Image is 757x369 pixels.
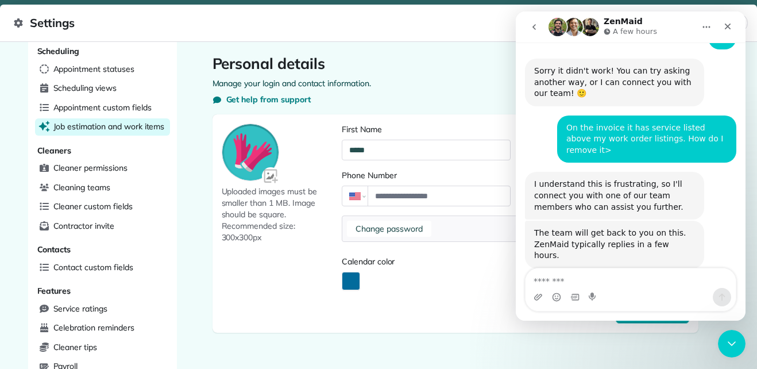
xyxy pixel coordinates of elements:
a: Cleaner tips [35,339,170,356]
span: Service ratings [53,303,107,314]
span: Appointment custom fields [53,102,152,113]
label: Calendar color [342,256,511,267]
p: Manage your login and contact information. [213,78,698,89]
span: Uploaded images must be smaller than 1 MB. Image should be square. Recommended size: 300x300px [222,186,338,243]
a: Cleaning teams [35,179,170,197]
span: Cleaning teams [53,182,110,193]
a: Appointment statuses [35,61,170,78]
button: Change password [347,221,431,237]
span: Settings [14,14,730,32]
span: Celebration reminders [53,322,134,333]
h1: Personal details [213,55,698,73]
span: Cleaners [37,145,72,156]
label: Phone Number [342,170,511,181]
button: Get help from support [213,94,311,105]
span: Cleaner tips [53,341,98,353]
img: Avatar input [262,167,281,186]
a: Service ratings [35,301,170,318]
iframe: Intercom live chat [718,330,746,358]
a: Cleaner custom fields [35,198,170,216]
a: Contact custom fields [35,259,170,276]
span: Features [37,286,71,296]
span: Job estimation and work items [53,121,165,132]
span: Scheduling [37,46,80,56]
span: Cleaner custom fields [53,201,133,212]
a: Contractor invite [35,218,170,235]
a: Cleaner permissions [35,160,170,177]
a: Appointment custom fields [35,99,170,117]
span: Contacts [37,244,71,255]
span: Scheduling views [53,82,117,94]
iframe: Intercom live chat [516,11,746,321]
a: Celebration reminders [35,320,170,337]
label: First Name [342,124,511,135]
span: Contractor invite [53,220,114,232]
span: Contact custom fields [53,262,133,273]
span: Get help from support [226,94,311,105]
a: Scheduling views [35,80,170,97]
span: Appointment statuses [53,63,134,75]
a: Job estimation and work items [35,118,170,136]
span: Cleaner permissions [53,162,128,174]
button: Activate Color Picker [342,272,360,290]
img: Avatar preview [222,124,279,180]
